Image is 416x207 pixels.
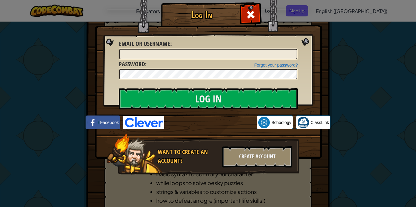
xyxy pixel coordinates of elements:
[119,88,298,109] input: Log In
[119,60,146,69] label: :
[119,40,170,48] span: Email or Username
[87,117,99,128] img: facebook_small.png
[119,60,145,68] span: Password
[222,146,292,167] div: Create Account
[254,63,298,67] a: Forgot your password?
[311,119,329,126] span: ClassLink
[298,117,309,128] img: classlink-logo-small.png
[163,9,240,20] h1: Log In
[164,116,257,129] iframe: Sign in with Google Button
[158,148,219,165] div: Want to create an account?
[123,116,164,129] img: clever-logo-blue.png
[271,119,291,126] span: Schoology
[258,117,270,128] img: schoology.png
[100,119,119,126] span: Facebook
[119,40,172,48] label: :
